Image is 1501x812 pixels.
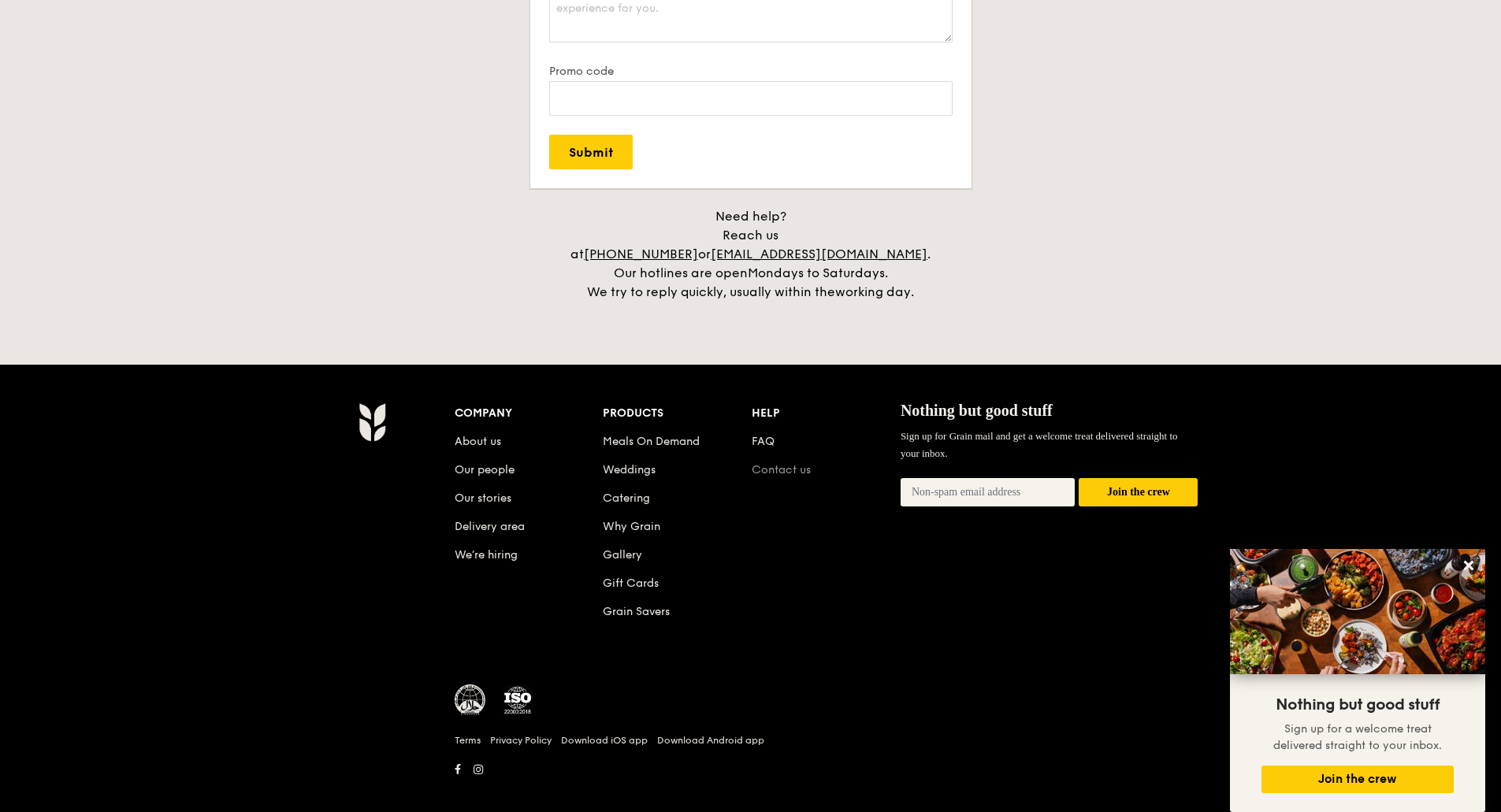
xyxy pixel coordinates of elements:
[603,435,700,448] a: Meals On Demand
[455,734,481,747] a: Terms
[455,684,486,716] img: MUIS Halal Certified
[455,435,501,448] a: About us
[502,684,533,716] img: ISO Certified
[1276,695,1440,714] span: Nothing but good stuff
[603,605,670,618] a: Grain Savers
[603,520,660,533] a: Why Grain
[835,284,914,299] span: working day.
[1079,478,1198,507] button: Join the crew
[603,463,656,476] a: Weddings
[455,491,511,505] a: Our stories
[603,577,659,590] a: Gift Cards
[584,247,698,261] a: [PHONE_NUMBER]
[657,734,764,747] a: Download Android app
[748,265,888,280] span: Mondays to Saturdays.
[1230,549,1485,674] img: DSC07876-Edit02-Large.jpeg
[455,463,515,476] a: Our people
[455,548,518,562] a: We’re hiring
[711,247,927,261] a: [EMAIL_ADDRESS][DOMAIN_NAME]
[455,402,604,425] div: Company
[490,734,552,747] a: Privacy Policy
[603,491,650,505] a: Catering
[455,520,525,533] a: Delivery area
[901,478,1076,506] input: Non-spam email address
[549,65,953,78] label: Promo code
[359,402,386,442] img: AYc88T3wAAAABJRU5ErkJggg==
[554,207,948,302] div: Need help? Reach us at or . Our hotlines are open We try to reply quickly, usually within the
[561,734,648,747] a: Download iOS app
[752,463,811,476] a: Contact us
[1273,722,1442,752] span: Sign up for a welcome treat delivered straight to your inbox.
[603,402,752,425] div: Products
[1261,766,1454,793] button: Join the crew
[603,548,642,562] a: Gallery
[549,135,633,169] input: Submit
[752,402,901,425] div: Help
[1456,553,1481,578] button: Close
[901,402,1053,419] span: Nothing but good stuff
[752,435,775,448] a: FAQ
[901,430,1178,459] span: Sign up for Grain mail and get a welcome treat delivered straight to your inbox.
[297,780,1205,793] h6: Revision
